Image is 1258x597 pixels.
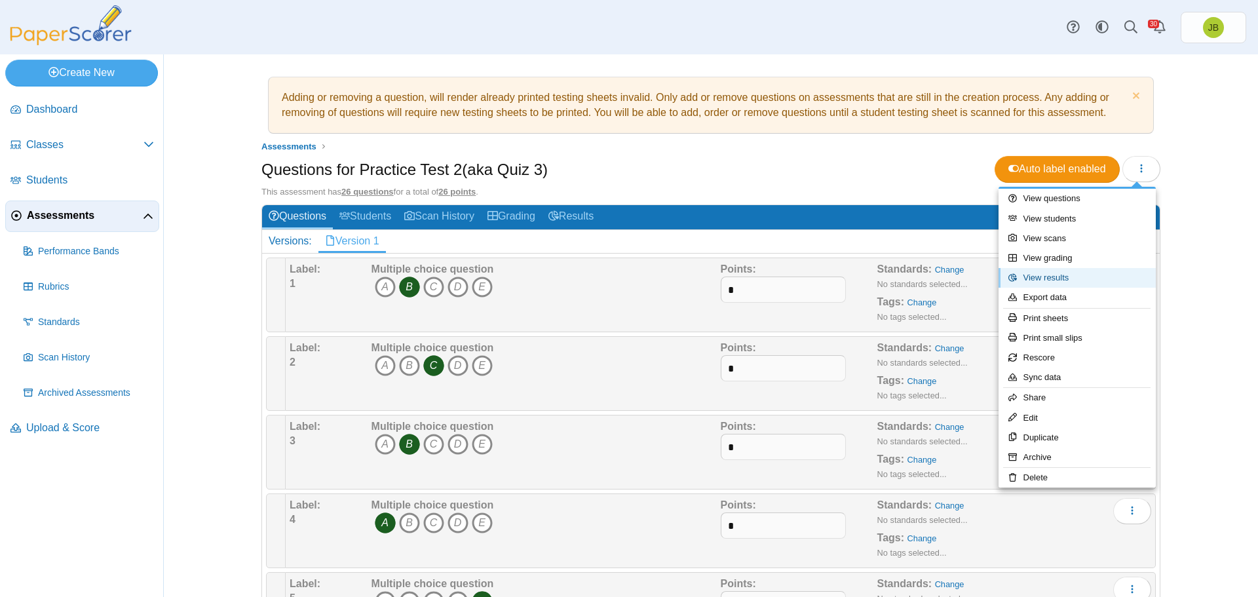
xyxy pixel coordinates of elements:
b: Label: [290,578,320,589]
b: Label: [290,263,320,275]
small: No standards selected... [877,436,968,446]
b: Multiple choice question [372,263,494,275]
small: No standards selected... [877,279,968,289]
span: Upload & Score [26,421,154,435]
b: Multiple choice question [372,342,494,353]
img: PaperScorer [5,5,136,45]
a: Classes [5,130,159,161]
span: Scan History [38,351,154,364]
b: 1 [290,278,295,289]
a: Results [542,205,600,229]
i: B [399,434,420,455]
i: E [472,277,493,298]
a: Auto label enabled [995,156,1120,182]
div: Versions: [262,230,318,252]
a: Share [999,388,1156,408]
h1: Questions for Practice Test 2(aka Quiz 3) [261,159,548,181]
b: Multiple choice question [372,578,494,589]
a: Scan History [398,205,481,229]
u: 26 questions [341,187,393,197]
i: D [448,277,468,298]
span: Assessments [27,208,143,223]
a: PaperScorer [5,36,136,47]
small: No tags selected... [877,391,947,400]
a: Dashboard [5,94,159,126]
i: B [399,512,420,533]
a: Print sheets [999,309,1156,328]
b: Points: [721,263,756,275]
a: Export data [999,288,1156,307]
a: Change [907,376,937,386]
small: No tags selected... [877,469,947,479]
span: Assessments [261,142,316,151]
b: Points: [721,421,756,432]
span: Standards [38,316,154,329]
i: C [423,512,444,533]
i: C [423,434,444,455]
a: Archived Assessments [18,377,159,409]
div: This assessment has for a total of . [261,186,1160,198]
i: C [423,277,444,298]
a: View grading [999,248,1156,268]
a: Change [935,501,964,510]
a: Assessments [5,201,159,232]
span: Joel Boyd [1208,23,1219,32]
div: Adding or removing a question, will render already printed testing sheets invalid. Only add or re... [275,84,1147,126]
a: Edit [999,408,1156,428]
b: Label: [290,499,320,510]
small: No standards selected... [877,358,968,368]
a: Scan History [18,342,159,374]
b: Multiple choice question [372,499,494,510]
a: Create New [5,60,158,86]
i: E [472,512,493,533]
a: Change [935,422,964,432]
b: Label: [290,421,320,432]
a: Dismiss notice [1129,90,1140,104]
b: Label: [290,342,320,353]
i: B [399,355,420,376]
a: Print small slips [999,328,1156,348]
span: Performance Bands [38,245,154,258]
i: B [399,277,420,298]
a: Archive [999,448,1156,467]
b: 3 [290,435,295,446]
span: Archived Assessments [38,387,154,400]
span: Auto label enabled [1008,163,1106,174]
b: Standards: [877,499,932,510]
a: Change [935,579,964,589]
a: Assessments [258,138,320,155]
b: Tags: [877,296,904,307]
b: Tags: [877,532,904,543]
a: Delete [999,468,1156,488]
b: 2 [290,356,295,368]
i: D [448,355,468,376]
a: Upload & Score [5,413,159,444]
u: 26 points [438,187,476,197]
i: E [472,434,493,455]
a: View students [999,209,1156,229]
a: Duplicate [999,428,1156,448]
a: View scans [999,229,1156,248]
span: Rubrics [38,280,154,294]
a: Change [907,298,937,307]
b: Tags: [877,375,904,386]
b: Points: [721,578,756,589]
i: A [375,512,396,533]
i: A [375,355,396,376]
a: Questions [262,205,333,229]
span: Classes [26,138,143,152]
a: Change [935,265,964,275]
a: View results [999,268,1156,288]
a: Students [5,165,159,197]
i: C [423,355,444,376]
span: Joel Boyd [1203,17,1224,38]
b: Standards: [877,421,932,432]
span: Dashboard [26,102,154,117]
a: Change [907,533,937,543]
a: Grading [481,205,542,229]
a: Joel Boyd [1181,12,1246,43]
i: D [448,434,468,455]
a: Change [935,343,964,353]
b: 4 [290,514,295,525]
i: D [448,512,468,533]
